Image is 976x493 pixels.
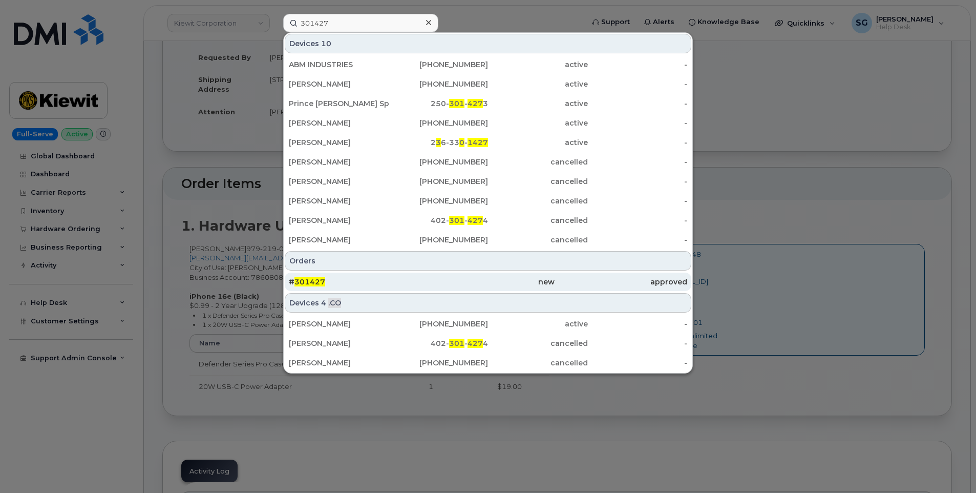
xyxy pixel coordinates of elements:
[289,157,389,167] div: [PERSON_NAME]
[588,98,688,109] div: -
[389,319,489,329] div: [PHONE_NUMBER]
[285,172,691,191] a: [PERSON_NAME][PHONE_NUMBER]cancelled-
[588,196,688,206] div: -
[468,216,483,225] span: 427
[449,339,464,348] span: 301
[289,235,389,245] div: [PERSON_NAME]
[285,334,691,353] a: [PERSON_NAME]402-301-4274cancelled-
[289,98,389,109] div: Prince [PERSON_NAME] Spare06062022
[488,319,588,329] div: active
[389,196,489,206] div: [PHONE_NUMBER]
[285,75,691,93] a: [PERSON_NAME][PHONE_NUMBER]active-
[289,118,389,128] div: [PERSON_NAME]
[588,79,688,89] div: -
[488,196,588,206] div: cancelled
[588,176,688,187] div: -
[389,358,489,368] div: [PHONE_NUMBER]
[285,94,691,113] a: Prince [PERSON_NAME] Spare06062022250-301-4273active-
[588,235,688,245] div: -
[389,176,489,187] div: [PHONE_NUMBER]
[285,251,691,271] div: Orders
[488,338,588,348] div: cancelled
[285,133,691,152] a: [PERSON_NAME]236-330-1427active-
[389,59,489,70] div: [PHONE_NUMBER]
[321,38,331,49] span: 10
[555,277,687,287] div: approved
[328,298,341,308] span: .CO
[389,79,489,89] div: [PHONE_NUMBER]
[488,235,588,245] div: cancelled
[588,137,688,148] div: -
[289,59,389,70] div: ABM INDUSTRIES
[285,315,691,333] a: [PERSON_NAME][PHONE_NUMBER]active-
[289,358,389,368] div: [PERSON_NAME]
[289,338,389,348] div: [PERSON_NAME]
[289,215,389,225] div: [PERSON_NAME]
[931,448,968,485] iframe: Messenger Launcher
[468,339,483,348] span: 427
[289,137,389,148] div: [PERSON_NAME]
[488,215,588,225] div: cancelled
[285,192,691,210] a: [PERSON_NAME][PHONE_NUMBER]cancelled-
[488,176,588,187] div: cancelled
[449,99,464,108] span: 301
[285,293,691,313] div: Devices
[289,277,421,287] div: #
[285,231,691,249] a: [PERSON_NAME][PHONE_NUMBER]cancelled-
[289,319,389,329] div: [PERSON_NAME]
[289,176,389,187] div: [PERSON_NAME]
[285,354,691,372] a: [PERSON_NAME][PHONE_NUMBER]cancelled-
[488,79,588,89] div: active
[588,59,688,70] div: -
[436,138,441,147] span: 3
[488,118,588,128] div: active
[488,137,588,148] div: active
[488,98,588,109] div: active
[289,79,389,89] div: [PERSON_NAME]
[321,298,326,308] span: 4
[289,196,389,206] div: [PERSON_NAME]
[588,215,688,225] div: -
[588,358,688,368] div: -
[389,137,489,148] div: 2 6-33 -
[588,118,688,128] div: -
[285,114,691,132] a: [PERSON_NAME][PHONE_NUMBER]active-
[488,157,588,167] div: cancelled
[389,157,489,167] div: [PHONE_NUMBER]
[488,358,588,368] div: cancelled
[285,34,691,53] div: Devices
[389,235,489,245] div: [PHONE_NUMBER]
[468,138,488,147] span: 1427
[421,277,554,287] div: new
[294,277,325,286] span: 301427
[285,273,691,291] a: #301427newapproved
[389,338,489,348] div: 402- - 4
[389,98,489,109] div: 250- - 3
[389,215,489,225] div: 402- - 4
[488,59,588,70] div: active
[588,157,688,167] div: -
[285,153,691,171] a: [PERSON_NAME][PHONE_NUMBER]cancelled-
[588,319,688,329] div: -
[285,55,691,74] a: ABM INDUSTRIES[PHONE_NUMBER]active-
[449,216,464,225] span: 301
[283,14,438,32] input: Find something...
[459,138,464,147] span: 0
[588,338,688,348] div: -
[468,99,483,108] span: 427
[285,211,691,230] a: [PERSON_NAME]402-301-4274cancelled-
[389,118,489,128] div: [PHONE_NUMBER]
